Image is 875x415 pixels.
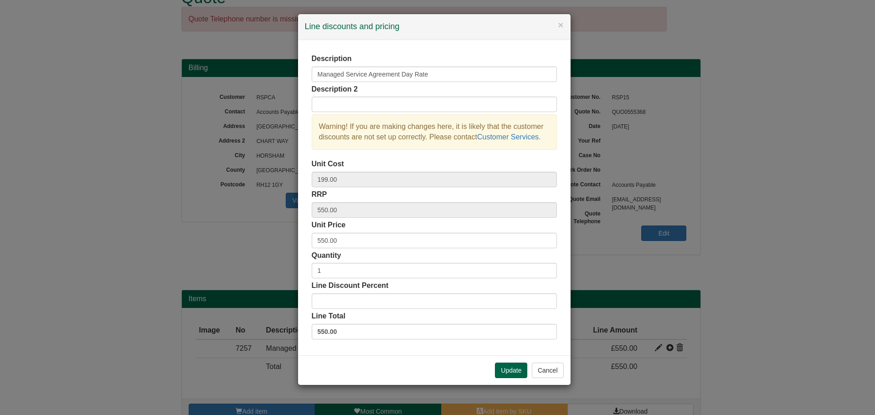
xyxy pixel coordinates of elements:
[312,324,557,339] label: 550.00
[312,84,358,95] label: Description 2
[312,251,341,261] label: Quantity
[312,311,345,322] label: Line Total
[312,54,352,64] label: Description
[312,159,344,169] label: Unit Cost
[312,281,389,291] label: Line Discount Percent
[312,114,557,150] div: Warning! If you are making changes here, it is likely that the customer discounts are not set up ...
[305,21,564,33] h4: Line discounts and pricing
[532,363,564,378] button: Cancel
[495,363,527,378] button: Update
[312,190,327,200] label: RRP
[312,220,346,231] label: Unit Price
[558,20,563,30] button: ×
[477,133,539,141] a: Customer Services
